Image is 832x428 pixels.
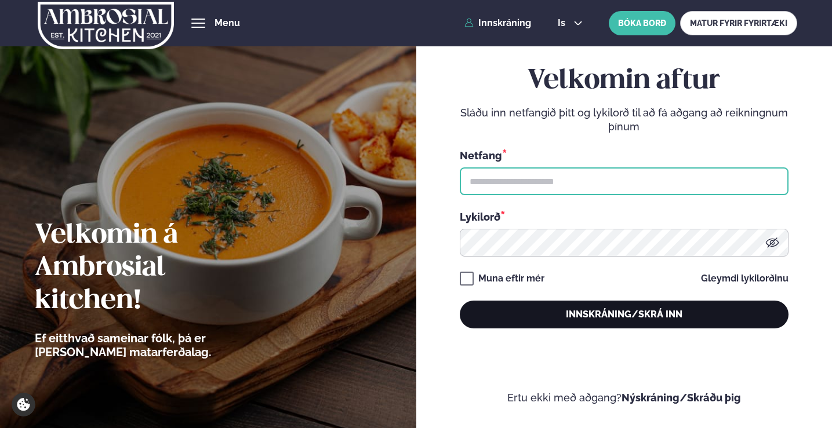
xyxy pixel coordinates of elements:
a: Gleymdi lykilorðinu [701,274,789,283]
a: MATUR FYRIR FYRIRTÆKI [680,11,797,35]
h2: Velkomin aftur [460,65,789,97]
p: Ef eitthvað sameinar fólk, þá er [PERSON_NAME] matarferðalag. [35,331,275,359]
button: Innskráning/Skrá inn [460,301,789,328]
div: Lykilorð [460,209,789,224]
h2: Velkomin á Ambrosial kitchen! [35,220,275,317]
a: Cookie settings [12,393,35,416]
a: Innskráning [464,18,531,28]
div: Netfang [460,148,789,163]
button: hamburger [191,16,205,30]
button: is [548,19,592,28]
span: is [558,19,569,28]
p: Sláðu inn netfangið þitt og lykilorð til að fá aðgang að reikningnum þínum [460,106,789,134]
img: logo [37,2,175,49]
a: Nýskráning/Skráðu þig [622,392,741,404]
button: BÓKA BORÐ [609,11,675,35]
p: Ertu ekki með aðgang? [450,391,797,405]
